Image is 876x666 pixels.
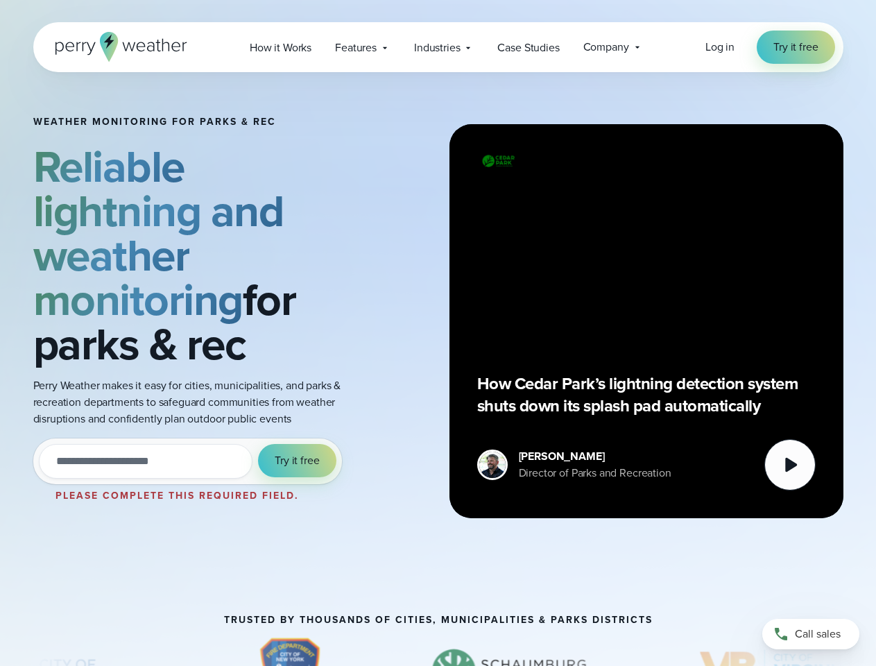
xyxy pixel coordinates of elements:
p: How Cedar Park’s lightning detection system shuts down its splash pad automatically [477,373,816,417]
span: Company [583,39,629,55]
a: Call sales [762,619,859,649]
img: Mike DeVito [479,452,506,478]
span: Try it free [773,39,818,55]
label: Please complete this required field. [55,488,299,503]
span: Call sales [795,626,841,642]
a: Try it free [757,31,834,64]
h1: Weather Monitoring for parks & rec [33,117,358,128]
strong: Reliable lightning and weather monitoring [33,134,284,332]
span: Features [335,40,377,56]
a: Log in [705,39,735,55]
div: Director of Parks and Recreation [519,465,671,481]
span: Log in [705,39,735,55]
h2: for parks & rec [33,144,358,366]
a: Case Studies [486,33,571,62]
div: [PERSON_NAME] [519,448,671,465]
button: Try it free [258,444,336,477]
p: Perry Weather makes it easy for cities, municipalities, and parks & recreation departments to saf... [33,377,358,427]
span: How it Works [250,40,311,56]
h3: Trusted by thousands of cities, municipalities & parks districts [224,615,653,626]
span: Try it free [275,452,319,469]
a: How it Works [238,33,323,62]
img: City of Cedar Parks Logo [477,152,519,170]
span: Case Studies [497,40,559,56]
span: Industries [414,40,460,56]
